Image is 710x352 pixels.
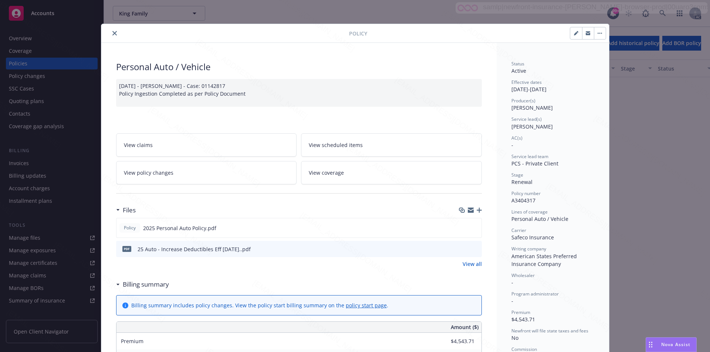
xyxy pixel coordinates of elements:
a: View coverage [301,161,482,184]
span: PCS - Private Client [511,160,558,167]
span: American States Preferred Insurance Company [511,253,578,267]
span: $4,543.71 [511,316,535,323]
span: Renewal [511,178,532,185]
span: Safeco Insurance [511,234,554,241]
div: [DATE] - [DATE] [511,79,594,93]
span: View coverage [309,169,344,177]
span: Nova Assist [661,341,690,348]
div: Files [116,205,136,215]
button: preview file [472,224,479,232]
h3: Files [123,205,136,215]
span: Writing company [511,246,546,252]
span: No [511,334,518,341]
span: Personal Auto / Vehicle [511,215,568,222]
a: View all [463,260,482,268]
button: download file [460,245,466,253]
a: policy start page [346,302,387,309]
div: Billing summary includes policy changes. View the policy start billing summary on the . [131,301,388,309]
span: Premium [511,309,530,315]
span: Policy [122,225,137,231]
a: View claims [116,133,297,157]
span: Service lead(s) [511,116,542,122]
div: Personal Auto / Vehicle [116,61,482,73]
span: Lines of coverage [511,209,548,215]
span: - [511,297,513,304]
div: [DATE] - [PERSON_NAME] - Case: 01142817 Policy Ingestion Completed as per Policy Document [116,79,482,107]
span: Policy number [511,190,541,196]
span: Wholesaler [511,272,535,278]
span: Premium [121,338,143,345]
span: [PERSON_NAME] [511,123,553,130]
span: Amount ($) [451,323,479,331]
span: View policy changes [124,169,173,177]
span: Effective dates [511,79,542,85]
button: download file [460,224,466,232]
span: pdf [122,246,131,252]
button: Nova Assist [646,337,697,352]
span: Stage [511,172,523,178]
span: - [511,279,513,286]
button: close [110,29,119,38]
span: AC(s) [511,135,523,141]
span: View scheduled items [309,141,363,149]
span: Program administrator [511,291,559,297]
input: 0.00 [431,336,479,347]
div: Billing summary [116,280,169,289]
span: Active [511,67,526,74]
button: preview file [472,245,479,253]
span: Newfront will file state taxes and fees [511,328,588,334]
span: [PERSON_NAME] [511,104,553,111]
span: Carrier [511,227,526,233]
span: View claims [124,141,153,149]
span: Policy [349,30,367,37]
span: 2025 Personal Auto Policy.pdf [143,224,216,232]
span: A3404317 [511,197,535,204]
span: Producer(s) [511,98,535,104]
div: 25 Auto - Increase Deductibles Eff [DATE]..pdf [138,245,251,253]
span: Service lead team [511,153,548,160]
span: - [511,141,513,148]
span: Status [511,61,524,67]
a: View policy changes [116,161,297,184]
h3: Billing summary [123,280,169,289]
div: Drag to move [646,338,655,352]
a: View scheduled items [301,133,482,157]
